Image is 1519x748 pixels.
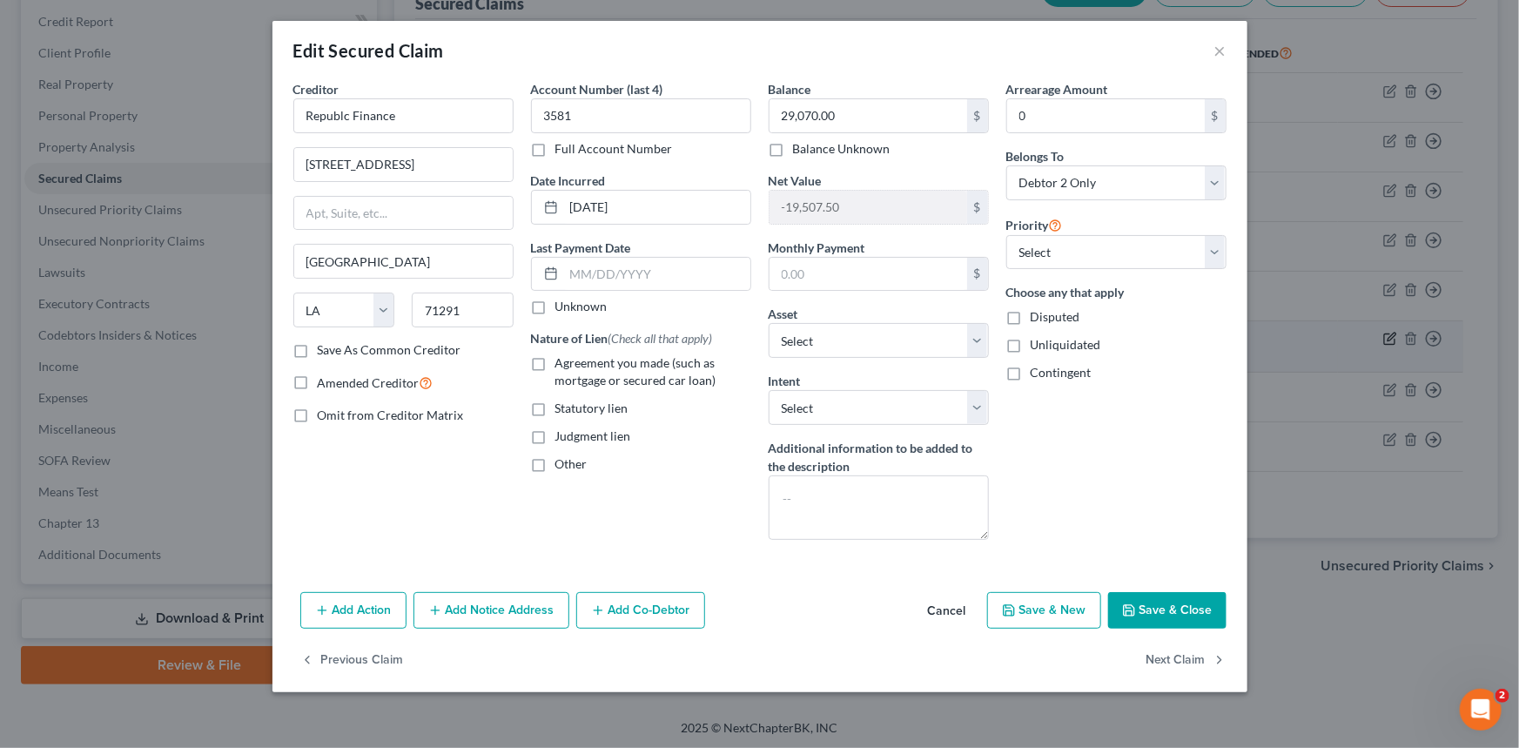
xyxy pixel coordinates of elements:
[967,191,988,224] div: $
[1108,592,1227,629] button: Save & Close
[1205,99,1226,132] div: $
[564,191,750,224] input: MM/DD/YYYY
[564,258,750,291] input: MM/DD/YYYY
[1006,214,1063,235] label: Priority
[576,592,705,629] button: Add Co-Debtor
[300,592,407,629] button: Add Action
[769,239,865,257] label: Monthly Payment
[318,408,464,422] span: Omit from Creditor Matrix
[608,331,713,346] span: (Check all that apply)
[769,307,798,321] span: Asset
[1146,643,1227,679] button: Next Claim
[1495,689,1509,703] span: 2
[555,456,588,471] span: Other
[294,197,513,230] input: Apt, Suite, etc...
[1006,149,1065,164] span: Belongs To
[769,80,811,98] label: Balance
[413,592,569,629] button: Add Notice Address
[555,401,628,415] span: Statutory lien
[555,428,631,443] span: Judgment lien
[300,643,404,679] button: Previous Claim
[294,148,513,181] input: Enter address...
[531,98,751,133] input: XXXX
[1214,40,1227,61] button: ×
[1007,99,1205,132] input: 0.00
[555,140,673,158] label: Full Account Number
[293,98,514,133] input: Search creditor by name...
[769,372,801,390] label: Intent
[770,99,967,132] input: 0.00
[769,172,822,190] label: Net Value
[1006,283,1227,301] label: Choose any that apply
[1031,337,1101,352] span: Unliquidated
[531,239,631,257] label: Last Payment Date
[1460,689,1502,731] iframe: Intercom live chat
[293,82,339,97] span: Creditor
[412,293,514,327] input: Enter zip...
[531,329,713,347] label: Nature of Lien
[793,140,891,158] label: Balance Unknown
[293,38,444,63] div: Edit Secured Claim
[1031,365,1092,380] span: Contingent
[967,99,988,132] div: $
[914,594,980,629] button: Cancel
[1006,80,1108,98] label: Arrearage Amount
[1031,309,1080,324] span: Disputed
[555,298,608,315] label: Unknown
[555,355,716,387] span: Agreement you made (such as mortgage or secured car loan)
[531,172,606,190] label: Date Incurred
[770,191,967,224] input: 0.00
[967,258,988,291] div: $
[987,592,1101,629] button: Save & New
[769,439,989,475] label: Additional information to be added to the description
[770,258,967,291] input: 0.00
[318,375,420,390] span: Amended Creditor
[294,245,513,278] input: Enter city...
[318,341,461,359] label: Save As Common Creditor
[531,80,663,98] label: Account Number (last 4)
